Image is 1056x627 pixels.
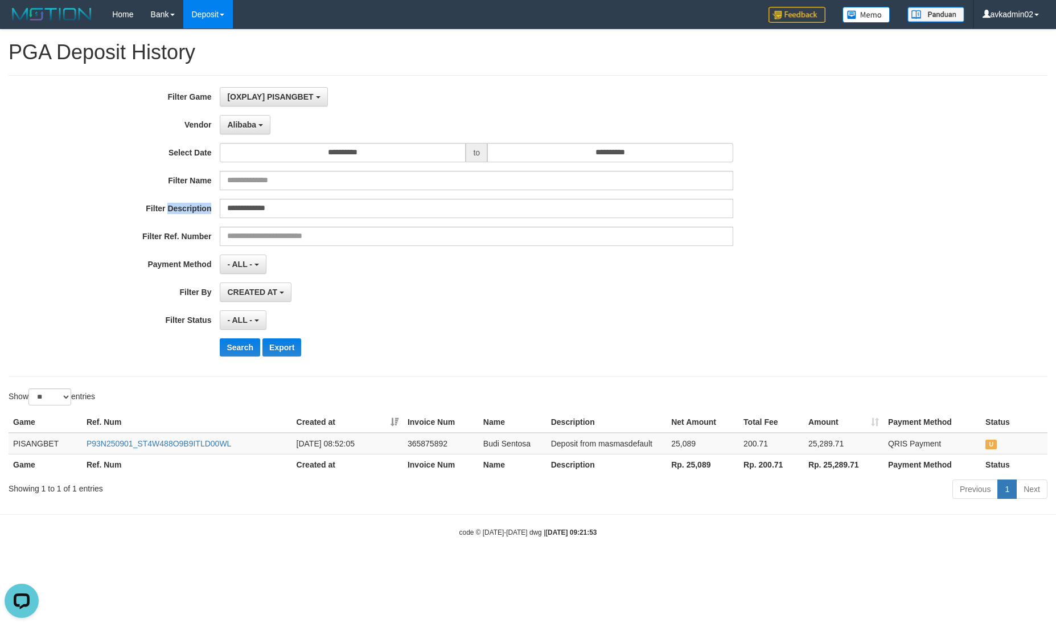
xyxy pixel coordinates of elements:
a: 1 [997,480,1017,499]
th: Payment Method [884,454,981,475]
th: Invoice Num [403,454,479,475]
span: - ALL - [227,260,252,269]
td: 25,289.71 [804,433,884,454]
button: Alibaba [220,115,270,134]
select: Showentries [28,388,71,405]
th: Name [479,454,547,475]
span: to [466,143,487,162]
small: code © [DATE]-[DATE] dwg | [459,528,597,536]
button: [OXPLAY] PISANGBET [220,87,327,106]
th: Payment Method [884,412,981,433]
td: QRIS Payment [884,433,981,454]
span: - ALL - [227,315,252,325]
span: UNPAID [985,440,997,449]
th: Rp. 200.71 [739,454,804,475]
th: Invoice Num [403,412,479,433]
th: Status [981,454,1047,475]
th: Game [9,412,82,433]
th: Name [479,412,547,433]
button: Open LiveChat chat widget [5,5,39,39]
h1: PGA Deposit History [9,41,1047,64]
button: - ALL - [220,255,266,274]
th: Description [547,412,667,433]
button: - ALL - [220,310,266,330]
img: panduan.png [907,7,964,22]
span: CREATED AT [227,288,277,297]
td: 200.71 [739,433,804,454]
th: Created at: activate to sort column ascending [292,412,403,433]
th: Amount: activate to sort column ascending [804,412,884,433]
span: Alibaba [227,120,256,129]
img: Feedback.jpg [769,7,825,23]
td: [DATE] 08:52:05 [292,433,403,454]
button: CREATED AT [220,282,291,302]
th: Rp. 25,089 [667,454,739,475]
div: Showing 1 to 1 of 1 entries [9,478,432,494]
img: Button%20Memo.svg [843,7,890,23]
button: Export [262,338,301,356]
button: Search [220,338,260,356]
span: [OXPLAY] PISANGBET [227,92,313,101]
th: Rp. 25,289.71 [804,454,884,475]
img: MOTION_logo.png [9,6,95,23]
label: Show entries [9,388,95,405]
th: Status [981,412,1047,433]
td: Deposit from masmasdefault [547,433,667,454]
td: 25,089 [667,433,739,454]
a: Previous [952,480,998,499]
td: PISANGBET [9,433,82,454]
th: Game [9,454,82,475]
th: Net Amount [667,412,739,433]
a: Next [1016,480,1047,499]
a: P93N250901_ST4W488O9B9ITLD00WL [87,439,231,448]
td: 365875892 [403,433,479,454]
td: Budi Sentosa [479,433,547,454]
strong: [DATE] 09:21:53 [545,528,597,536]
th: Description [547,454,667,475]
th: Total Fee [739,412,804,433]
th: Created at [292,454,403,475]
th: Ref. Num [82,454,292,475]
th: Ref. Num [82,412,292,433]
